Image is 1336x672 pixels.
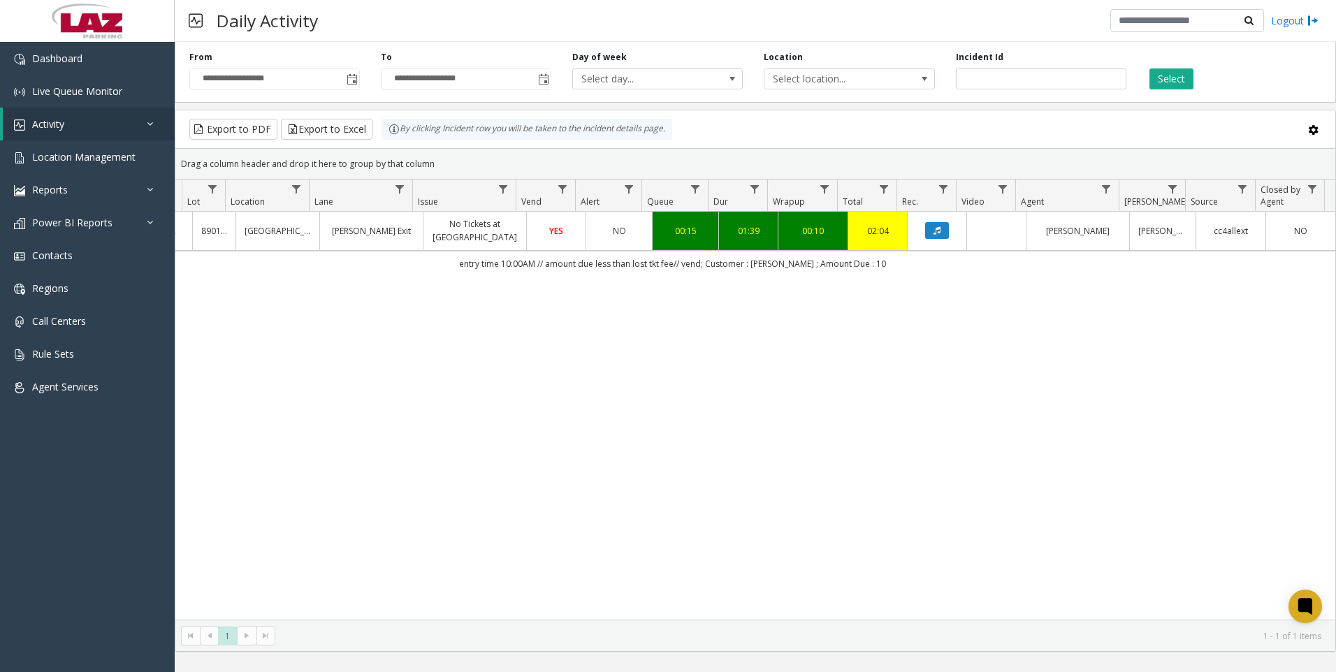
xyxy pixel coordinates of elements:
div: By clicking Incident row you will be taken to the incident details page. [382,119,672,140]
a: [PERSON_NAME] [1035,224,1121,238]
span: Dashboard [32,52,82,65]
img: 'icon' [14,382,25,393]
a: Lane Filter Menu [391,180,409,198]
div: Drag a column header and drop it here to group by that column [175,152,1335,176]
a: Source Filter Menu [1233,180,1252,198]
img: 'icon' [14,251,25,262]
span: Location Management [32,150,136,163]
span: Contacts [32,249,73,262]
a: Queue Filter Menu [686,180,705,198]
span: Page 1 [218,627,237,645]
a: Agent Filter Menu [1097,180,1116,198]
a: NO [595,224,644,238]
div: Data table [175,180,1335,620]
span: Dur [713,196,728,207]
span: Select day... [573,69,709,89]
img: 'icon' [14,87,25,98]
a: Alert Filter Menu [620,180,639,198]
span: Toggle popup [344,69,359,89]
label: Day of week [572,51,627,64]
label: To [381,51,392,64]
span: Alert [581,196,600,207]
img: 'icon' [14,218,25,229]
a: [PERSON_NAME] Exit [328,224,414,238]
img: 'icon' [14,54,25,65]
a: Logout [1271,13,1319,28]
img: 'icon' [14,119,25,131]
span: Toggle popup [535,69,551,89]
span: Agent Services [32,380,99,393]
a: Parker Filter Menu [1163,180,1182,198]
span: Call Centers [32,314,86,328]
span: Video [961,196,985,207]
img: 'icon' [14,316,25,328]
a: Activity [3,108,175,140]
img: logout [1307,13,1319,28]
span: Agent [1021,196,1044,207]
a: Vend Filter Menu [553,180,572,198]
span: Reports [32,183,68,196]
a: Dur Filter Menu [746,180,764,198]
img: 'icon' [14,185,25,196]
a: Rec. Filter Menu [934,180,953,198]
img: pageIcon [189,3,203,38]
span: Vend [521,196,542,207]
a: YES [535,224,577,238]
a: Total Filter Menu [875,180,894,198]
span: Closed by Agent [1261,184,1300,207]
a: Video Filter Menu [994,180,1012,198]
a: 01:39 [727,224,769,238]
img: infoIcon.svg [389,124,400,135]
a: Closed by Agent Filter Menu [1303,180,1322,198]
a: [PERSON_NAME] [1138,224,1187,238]
button: Export to Excel [281,119,372,140]
span: Rec. [902,196,918,207]
span: Issue [418,196,438,207]
a: 00:10 [787,224,839,238]
span: Select location... [764,69,900,89]
a: [GEOGRAPHIC_DATA] [245,224,311,238]
span: Live Queue Monitor [32,85,122,98]
a: 890194 [201,224,227,238]
span: Rule Sets [32,347,74,360]
span: Lot [187,196,200,207]
span: Location [231,196,265,207]
h3: Daily Activity [210,3,325,38]
a: 02:04 [857,224,899,238]
span: NO [1294,225,1307,237]
td: entry time 10:00AM // amount due less than lost tkt fee// vend; Customer : [PERSON_NAME] ; Amount... [9,251,1335,276]
button: Export to PDF [189,119,277,140]
a: 00:15 [661,224,710,238]
span: Lane [314,196,333,207]
a: cc4allext [1205,224,1257,238]
span: Regions [32,282,68,295]
button: Select [1149,68,1193,89]
a: Location Filter Menu [287,180,306,198]
span: YES [549,225,563,237]
span: Queue [647,196,674,207]
img: 'icon' [14,349,25,360]
img: 'icon' [14,284,25,295]
span: Power BI Reports [32,216,112,229]
span: Total [843,196,863,207]
a: No Tickets at [GEOGRAPHIC_DATA] [432,217,518,244]
label: Incident Id [956,51,1003,64]
label: From [189,51,212,64]
a: Lot Filter Menu [203,180,222,198]
span: Source [1191,196,1218,207]
a: NO [1275,224,1327,238]
span: Activity [32,117,64,131]
label: Location [764,51,803,64]
kendo-pager-info: 1 - 1 of 1 items [284,630,1321,642]
span: [PERSON_NAME] [1124,196,1188,207]
a: Issue Filter Menu [494,180,513,198]
img: 'icon' [14,152,25,163]
a: Wrapup Filter Menu [815,180,834,198]
span: Wrapup [773,196,805,207]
